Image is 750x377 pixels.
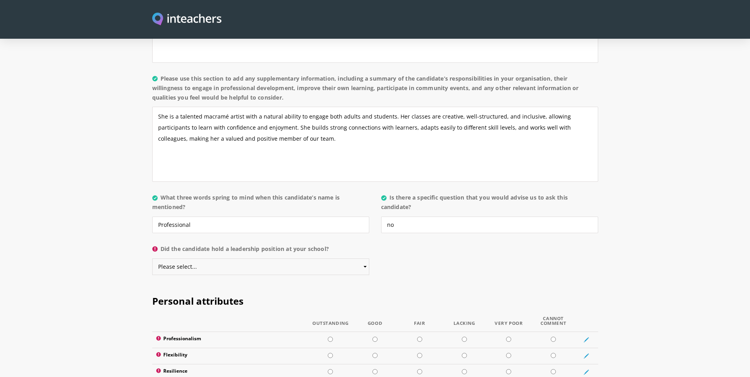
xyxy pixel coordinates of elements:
[152,74,598,107] label: Please use this section to add any supplementary information, including a summary of the candidat...
[152,244,369,258] label: Did the candidate hold a leadership position at your school?
[152,13,222,26] a: Visit this site's homepage
[531,316,576,332] th: Cannot Comment
[486,316,531,332] th: Very Poor
[381,193,598,217] label: Is there a specific question that you would advise us to ask this candidate?
[156,368,304,376] label: Resilience
[152,294,244,307] span: Personal attributes
[397,316,442,332] th: Fair
[152,193,369,217] label: What three words spring to mind when this candidate’s name is mentioned?
[442,316,487,332] th: Lacking
[152,13,222,26] img: Inteachers
[156,352,304,360] label: Flexibility
[156,336,304,344] label: Professionalism
[308,316,353,332] th: Outstanding
[353,316,397,332] th: Good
